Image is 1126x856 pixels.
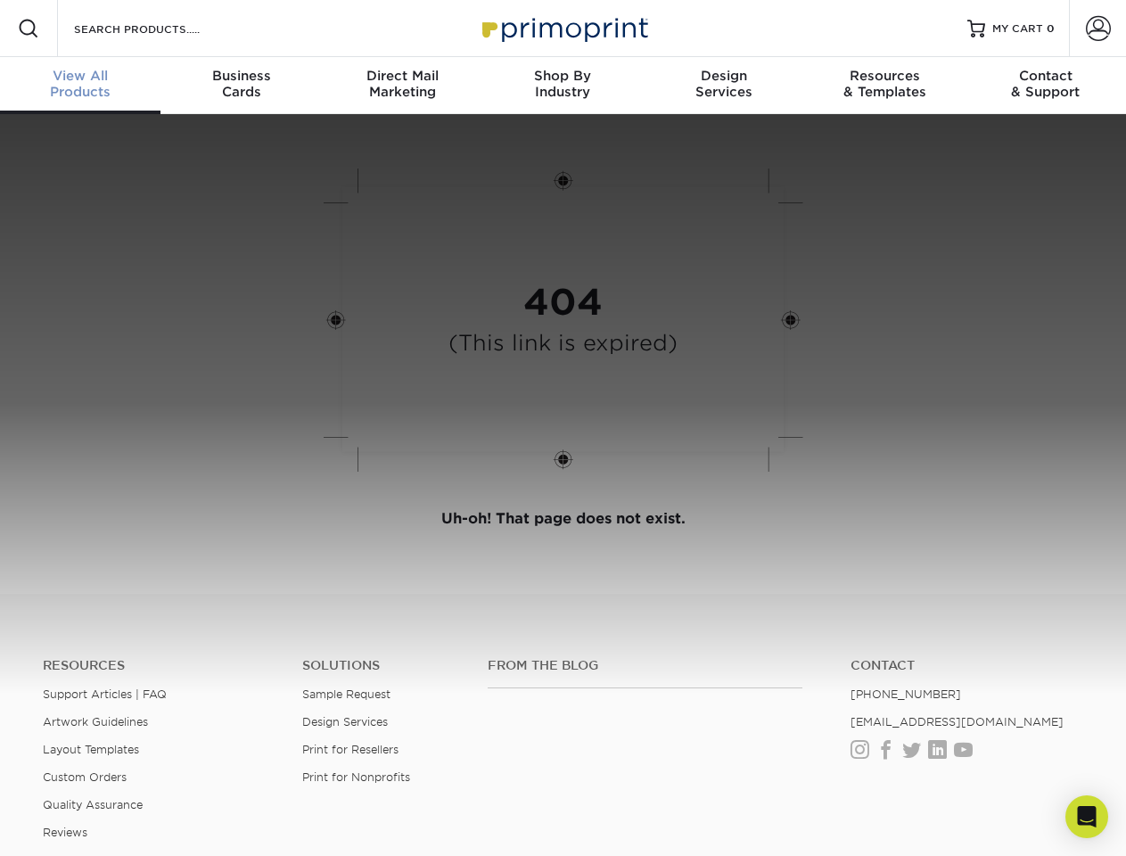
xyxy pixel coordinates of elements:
[804,68,965,84] span: Resources
[482,68,643,84] span: Shop By
[302,715,388,728] a: Design Services
[804,57,965,114] a: Resources& Templates
[160,68,321,100] div: Cards
[43,743,139,756] a: Layout Templates
[160,57,321,114] a: BusinessCards
[322,57,482,114] a: Direct MailMarketing
[644,68,804,100] div: Services
[804,68,965,100] div: & Templates
[482,68,643,100] div: Industry
[322,68,482,100] div: Marketing
[474,9,653,47] img: Primoprint
[992,21,1043,37] span: MY CART
[302,743,399,756] a: Print for Resellers
[851,715,1064,728] a: [EMAIL_ADDRESS][DOMAIN_NAME]
[1047,22,1055,35] span: 0
[43,798,143,811] a: Quality Assurance
[644,57,804,114] a: DesignServices
[851,687,961,701] a: [PHONE_NUMBER]
[1065,795,1108,838] div: Open Intercom Messenger
[72,18,246,39] input: SEARCH PRODUCTS.....
[302,770,410,784] a: Print for Nonprofits
[322,68,482,84] span: Direct Mail
[43,687,167,701] a: Support Articles | FAQ
[43,715,148,728] a: Artwork Guidelines
[482,57,643,114] a: Shop ByIndustry
[302,687,390,701] a: Sample Request
[43,826,87,839] a: Reviews
[160,68,321,84] span: Business
[644,68,804,84] span: Design
[43,770,127,784] a: Custom Orders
